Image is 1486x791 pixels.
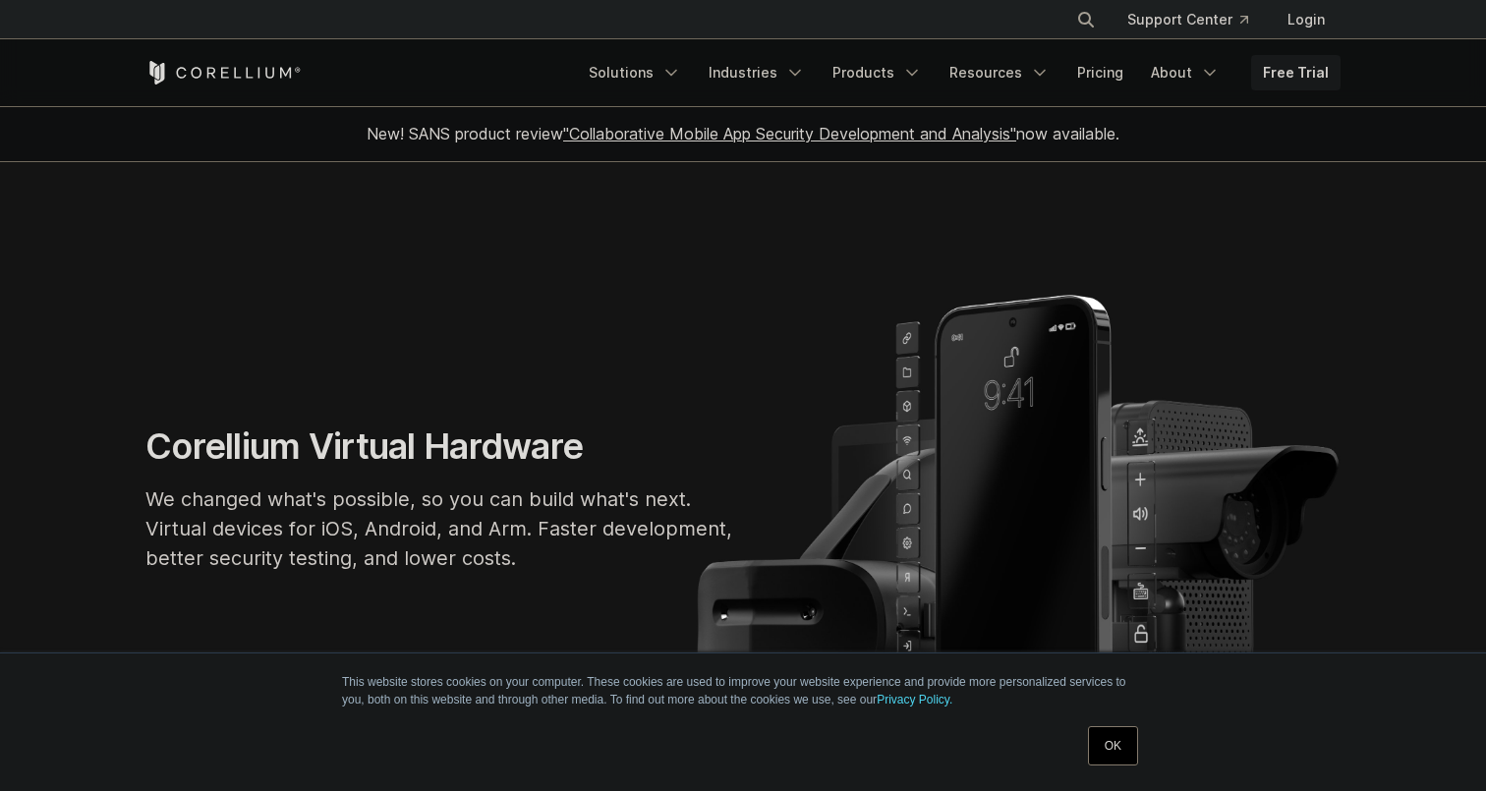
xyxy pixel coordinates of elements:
[877,693,952,706] a: Privacy Policy.
[1088,726,1138,765] a: OK
[821,55,934,90] a: Products
[1272,2,1341,37] a: Login
[1139,55,1231,90] a: About
[938,55,1061,90] a: Resources
[563,124,1016,143] a: "Collaborative Mobile App Security Development and Analysis"
[145,484,735,573] p: We changed what's possible, so you can build what's next. Virtual devices for iOS, Android, and A...
[145,61,302,85] a: Corellium Home
[1068,2,1104,37] button: Search
[145,424,735,469] h1: Corellium Virtual Hardware
[1251,55,1341,90] a: Free Trial
[1065,55,1135,90] a: Pricing
[697,55,817,90] a: Industries
[1112,2,1264,37] a: Support Center
[1053,2,1341,37] div: Navigation Menu
[367,124,1119,143] span: New! SANS product review now available.
[342,673,1144,708] p: This website stores cookies on your computer. These cookies are used to improve your website expe...
[577,55,693,90] a: Solutions
[577,55,1341,90] div: Navigation Menu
